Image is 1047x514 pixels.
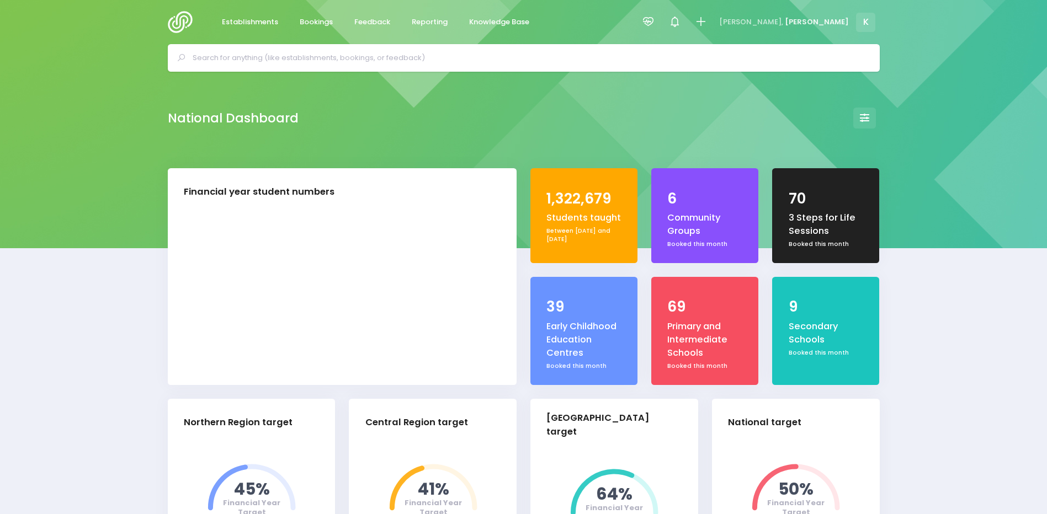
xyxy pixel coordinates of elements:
[667,296,742,318] div: 69
[719,17,783,28] span: [PERSON_NAME],
[300,17,333,28] span: Bookings
[365,416,468,430] div: Central Region target
[546,411,673,439] div: [GEOGRAPHIC_DATA] target
[789,240,864,249] div: Booked this month
[193,50,864,66] input: Search for anything (like establishments, bookings, or feedback)
[856,13,875,32] span: K
[667,362,742,371] div: Booked this month
[291,12,342,33] a: Bookings
[184,416,293,430] div: Northern Region target
[546,211,621,224] div: Students taught
[546,362,621,371] div: Booked this month
[354,17,390,28] span: Feedback
[184,185,334,199] div: Financial year student numbers
[346,12,400,33] a: Feedback
[789,188,864,210] div: 70
[789,296,864,318] div: 9
[789,320,864,347] div: Secondary Schools
[403,12,457,33] a: Reporting
[667,320,742,360] div: Primary and Intermediate Schools
[789,349,864,357] div: Booked this month
[667,188,742,210] div: 6
[785,17,849,28] span: [PERSON_NAME]
[460,12,539,33] a: Knowledge Base
[412,17,448,28] span: Reporting
[222,17,278,28] span: Establishments
[728,416,801,430] div: National target
[789,211,864,238] div: 3 Steps for Life Sessions
[168,11,199,33] img: Logo
[168,111,299,126] h2: National Dashboard
[546,296,621,318] div: 39
[213,12,288,33] a: Establishments
[546,227,621,244] div: Between [DATE] and [DATE]
[667,211,742,238] div: Community Groups
[469,17,529,28] span: Knowledge Base
[546,188,621,210] div: 1,322,679
[546,320,621,360] div: Early Childhood Education Centres
[667,240,742,249] div: Booked this month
